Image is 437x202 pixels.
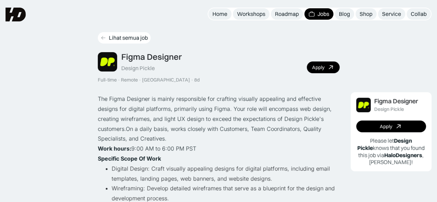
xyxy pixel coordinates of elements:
[378,8,405,20] a: Service
[356,98,371,112] img: Job Image
[98,52,117,71] img: Job Image
[271,8,303,20] a: Roadmap
[109,34,148,41] div: Lihat semua job
[98,154,340,164] p: ‍
[407,8,431,20] a: Collab
[355,8,377,20] a: Shop
[382,10,401,18] div: Service
[335,8,354,20] a: Blog
[357,137,412,151] b: Design Pickle
[98,94,340,144] p: The Figma Designer is mainly responsible for crafting visually appealing and effective designs fo...
[237,10,265,18] div: Workshops
[212,10,227,18] div: Home
[374,106,404,112] div: Design Pickle
[339,10,350,18] div: Blog
[356,121,426,132] a: Apply
[98,144,340,154] p: ‍ 9:00 AM to 6:00 PM PST
[275,10,299,18] div: Roadmap
[384,152,422,158] b: HaloDesigners
[112,164,340,184] li: Digital Design: Craft visually appealing designs for digital platforms, including email templates...
[374,98,418,105] div: Figma Designer
[117,77,120,83] div: ·
[98,145,131,152] strong: Work hours:
[194,77,200,83] div: 8d
[304,8,333,20] a: Jobs
[307,61,340,73] a: Apply
[121,52,182,62] div: Figma Designer
[411,10,427,18] div: Collab
[356,137,426,166] p: Please let knows that you found this job via , [PERSON_NAME]!
[191,77,193,83] div: ·
[121,65,155,72] div: Design Pickle
[208,8,231,20] a: Home
[317,10,329,18] div: Jobs
[98,155,161,162] strong: Specific Scope Of Work
[121,77,138,83] div: Remote
[380,124,392,129] div: Apply
[98,32,151,44] a: Lihat semua job
[139,77,141,83] div: ·
[98,77,117,83] div: Full-time
[233,8,269,20] a: Workshops
[360,10,372,18] div: Shop
[312,65,324,70] div: Apply
[142,77,190,83] div: [GEOGRAPHIC_DATA]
